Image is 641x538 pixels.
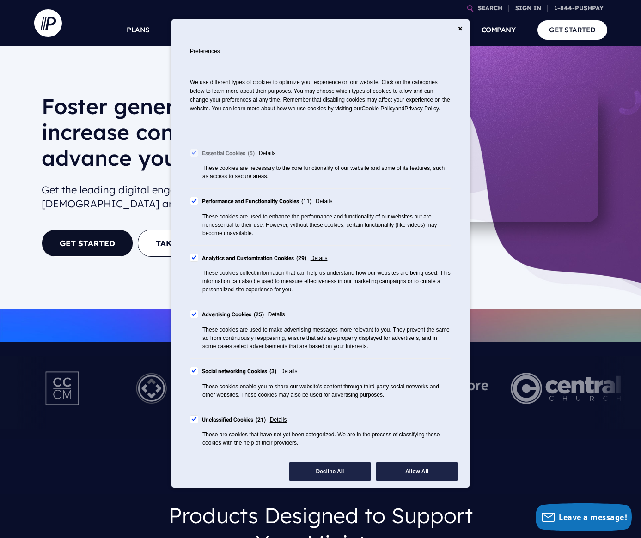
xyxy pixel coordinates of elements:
span: Details [311,254,328,264]
button: Leave a message! [536,503,632,531]
button: Allow All [376,462,458,481]
a: Privacy Policy [404,105,439,112]
div: 21 [256,415,266,425]
div: Social networking Cookies [202,367,276,377]
h2: Preferences [190,38,451,65]
span: Details [259,149,276,159]
button: Decline All [289,462,371,481]
div: 29 [296,254,306,264]
div: These cookies are used to enhance the performance and functionality of our websites but are nones... [202,212,451,237]
div: Cookie Consent Preferences [171,19,470,488]
span: Details [316,197,333,207]
span: Details [281,367,298,377]
div: These cookies are necessary to the core functionality of our website and some of its features, su... [202,164,451,181]
button: Close [458,26,463,31]
div: Essential Cookies [202,149,255,159]
div: 3 [269,367,276,377]
div: 11 [301,197,311,207]
div: These are cookies that have not yet been categorized. We are in the process of classifying these ... [202,430,451,447]
div: 25 [254,310,264,320]
div: Advertising Cookies [202,310,264,320]
span: Cookie Policy [362,105,396,112]
p: We use different types of cookies to optimize your experience on our website. Click on the catego... [190,74,451,127]
span: Details [270,415,287,425]
div: Analytics and Customization Cookies [202,254,306,264]
div: Performance and Functionality Cookies [202,197,311,207]
span: Leave a message! [559,512,627,522]
div: 5 [248,149,255,159]
div: These cookies collect information that can help us understand how our websites are being used. Th... [202,269,451,294]
div: These cookies are used to make advertising messages more relevant to you. They prevent the same a... [202,326,451,351]
div: Unclassified Cookies [202,415,266,425]
div: These cookies enable you to share our website's content through third-party social networks and o... [202,382,451,399]
span: Details [268,310,285,320]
